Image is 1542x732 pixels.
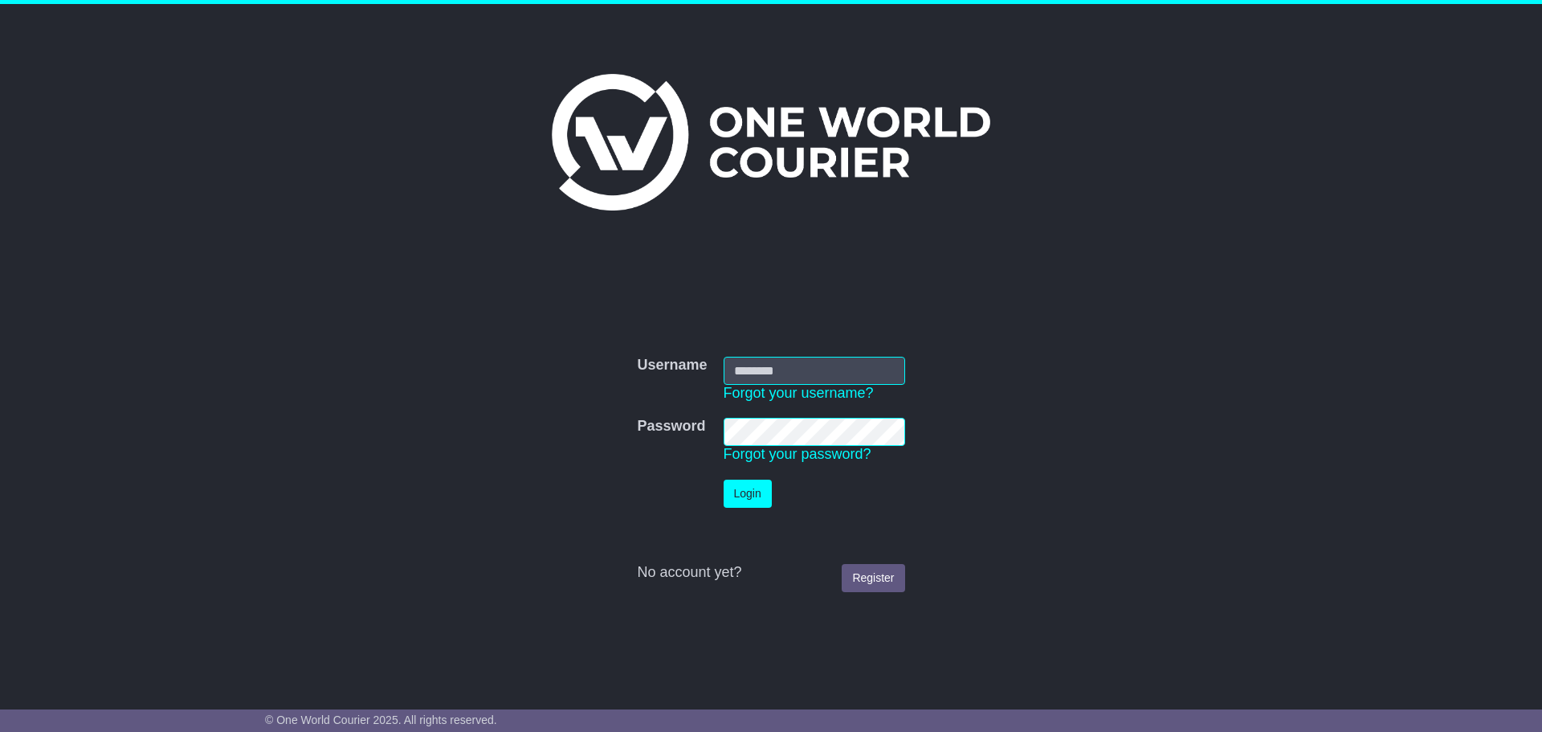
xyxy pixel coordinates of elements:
button: Login [724,480,772,508]
label: Username [637,357,707,374]
label: Password [637,418,705,436]
img: One World [552,74,990,211]
a: Forgot your username? [724,385,874,401]
a: Forgot your password? [724,446,871,462]
div: No account yet? [637,564,904,582]
span: © One World Courier 2025. All rights reserved. [265,714,497,726]
a: Register [842,564,904,592]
